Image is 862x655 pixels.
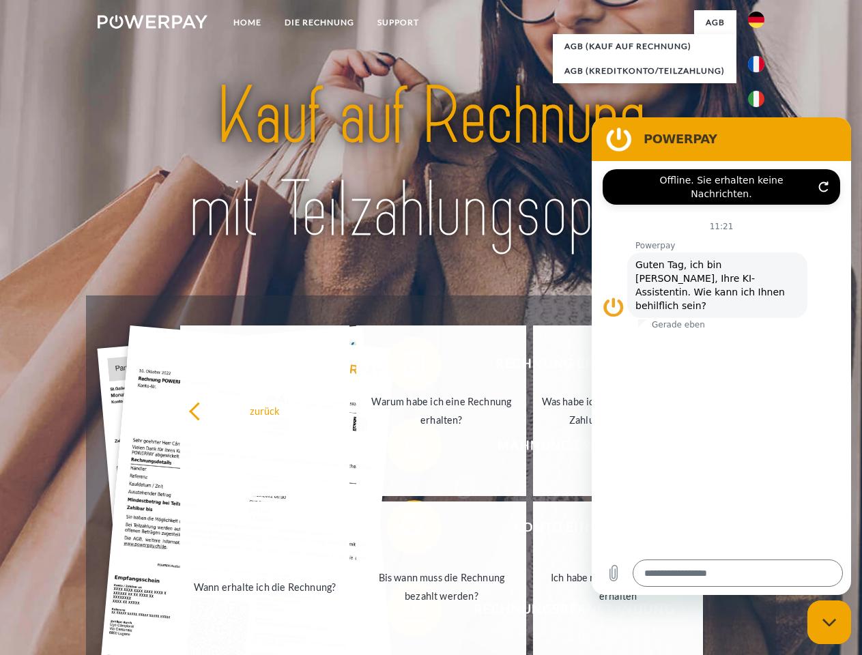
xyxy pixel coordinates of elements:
[130,65,732,261] img: title-powerpay_de.svg
[694,10,736,35] a: agb
[533,325,703,496] a: Was habe ich noch offen, ist meine Zahlung eingegangen?
[364,568,518,605] div: Bis wann muss die Rechnung bezahlt werden?
[553,34,736,59] a: AGB (Kauf auf Rechnung)
[553,59,736,83] a: AGB (Kreditkonto/Teilzahlung)
[188,577,342,596] div: Wann erhalte ich die Rechnung?
[188,401,342,420] div: zurück
[748,56,764,72] img: fr
[541,392,695,429] div: Was habe ich noch offen, ist meine Zahlung eingegangen?
[748,12,764,28] img: de
[592,117,851,595] iframe: Messaging-Fenster
[222,10,273,35] a: Home
[807,600,851,644] iframe: Schaltfläche zum Öffnen des Messaging-Fensters; Konversation läuft
[273,10,366,35] a: DIE RECHNUNG
[541,568,695,605] div: Ich habe nur eine Teillieferung erhalten
[748,91,764,107] img: it
[366,10,431,35] a: SUPPORT
[98,15,207,29] img: logo-powerpay-white.svg
[364,392,518,429] div: Warum habe ich eine Rechnung erhalten?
